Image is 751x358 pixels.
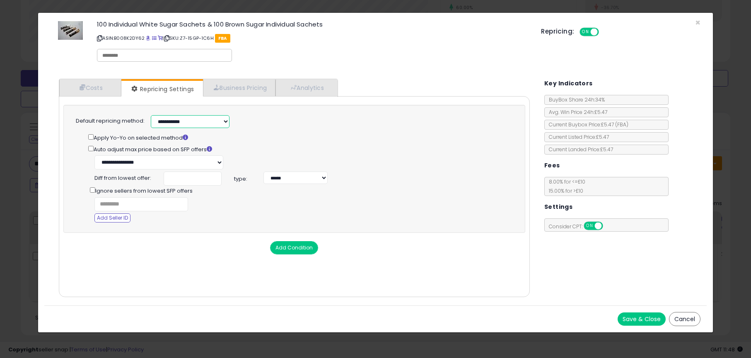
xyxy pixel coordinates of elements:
[601,223,615,230] span: OFF
[152,35,157,41] a: All offer listings
[88,133,512,142] div: Apply Yo-Yo on selected method
[158,35,162,41] a: Your listing only
[146,35,150,41] a: BuyBox page
[695,17,700,29] span: ×
[215,34,230,43] span: FBA
[545,223,614,230] span: Consider CPT:
[76,117,145,125] label: Default repricing method:
[545,133,609,140] span: Current Listed Price: £5.47
[545,187,583,194] span: 15.00 % for > £10
[545,96,605,103] span: BuyBox Share 24h: 34%
[544,160,560,171] h5: Fees
[545,178,585,194] span: 8.00 % for <= £10
[544,202,572,212] h5: Settings
[545,121,628,128] span: Current Buybox Price:
[545,109,607,116] span: Avg. Win Price 24h: £5.47
[59,79,121,96] a: Costs
[541,28,574,35] h5: Repricing:
[97,21,529,27] h3: 100 Individual White Sugar Sachets & 100 Brown Sugar Individual Sachets
[88,144,512,154] div: Auto adjust max price based on SFP offers
[228,175,263,183] span: type:
[203,79,275,96] a: Business Pricing
[618,312,666,326] button: Save & Close
[545,146,613,153] span: Current Landed Price: £5.47
[94,213,130,223] button: Add Seller ID
[580,29,591,36] span: ON
[544,78,593,89] h5: Key Indicators
[584,223,595,230] span: ON
[597,29,611,36] span: OFF
[615,121,628,128] span: ( FBA )
[669,312,700,326] button: Cancel
[97,31,529,45] p: ASIN: B008K2DY62 | SKU: Z7-15GP-1C6H
[121,81,203,97] a: Repricing Settings
[94,172,151,182] span: Diff from lowest offer:
[270,241,318,254] button: Add Condition
[58,21,83,40] img: 31uDSaYby4L._SL60_.jpg
[601,121,628,128] span: £5.47
[275,79,337,96] a: Analytics
[82,186,300,195] div: Ignore sellers from lowest SFP offers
